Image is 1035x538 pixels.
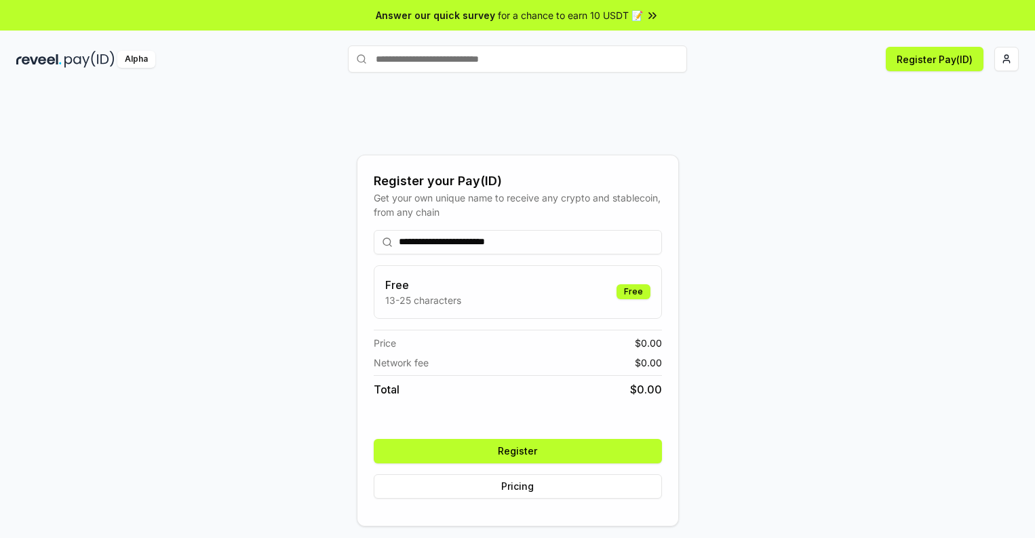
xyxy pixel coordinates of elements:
[117,51,155,68] div: Alpha
[617,284,650,299] div: Free
[385,277,461,293] h3: Free
[385,293,461,307] p: 13-25 characters
[498,8,643,22] span: for a chance to earn 10 USDT 📝
[630,381,662,398] span: $ 0.00
[16,51,62,68] img: reveel_dark
[635,356,662,370] span: $ 0.00
[635,336,662,350] span: $ 0.00
[64,51,115,68] img: pay_id
[886,47,983,71] button: Register Pay(ID)
[374,336,396,350] span: Price
[374,381,399,398] span: Total
[374,439,662,463] button: Register
[374,356,429,370] span: Network fee
[374,474,662,499] button: Pricing
[374,172,662,191] div: Register your Pay(ID)
[376,8,495,22] span: Answer our quick survey
[374,191,662,219] div: Get your own unique name to receive any crypto and stablecoin, from any chain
